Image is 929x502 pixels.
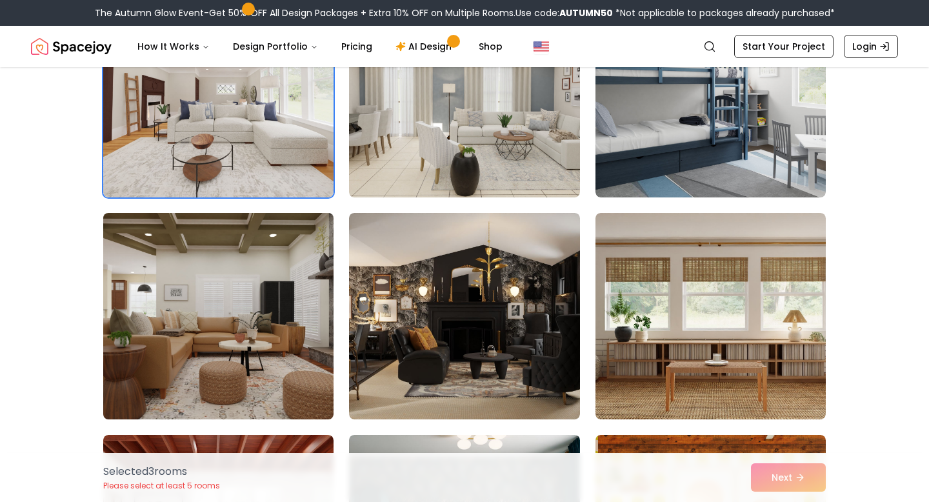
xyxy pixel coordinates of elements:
button: How It Works [127,34,220,59]
b: AUTUMN50 [559,6,613,19]
p: Selected 3 room s [103,464,220,479]
a: Login [844,35,898,58]
img: Room room-12 [595,213,826,419]
a: Shop [468,34,513,59]
img: Spacejoy Logo [31,34,112,59]
span: *Not applicable to packages already purchased* [613,6,835,19]
a: AI Design [385,34,466,59]
p: Please select at least 5 rooms [103,481,220,491]
img: United States [534,39,549,54]
div: The Autumn Glow Event-Get 50% OFF All Design Packages + Extra 10% OFF on Multiple Rooms. [95,6,835,19]
img: Room room-11 [349,213,579,419]
a: Start Your Project [734,35,834,58]
nav: Main [127,34,513,59]
img: Room room-10 [97,208,339,425]
button: Design Portfolio [223,34,328,59]
nav: Global [31,26,898,67]
span: Use code: [515,6,613,19]
a: Pricing [331,34,383,59]
a: Spacejoy [31,34,112,59]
